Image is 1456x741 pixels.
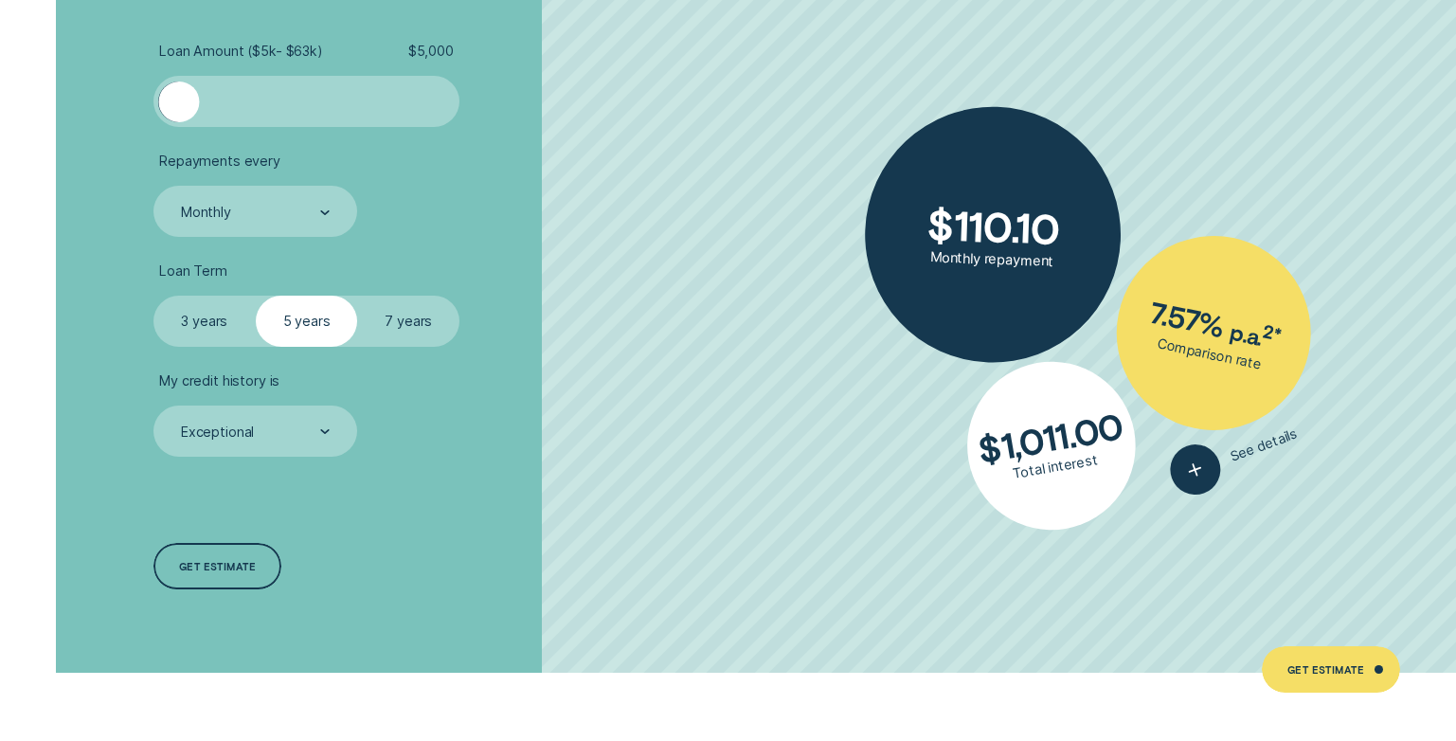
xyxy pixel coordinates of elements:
[153,296,256,347] label: 3 years
[408,43,454,60] span: $ 5,000
[181,424,254,441] div: Exceptional
[159,43,323,60] span: Loan Amount ( $5k - $63k )
[153,543,281,588] a: Get estimate
[357,296,459,347] label: 7 years
[159,372,279,389] span: My credit history is
[159,153,280,170] span: Repayments every
[181,204,231,221] div: Monthly
[1163,410,1305,502] button: See details
[159,262,227,280] span: Loan Term
[1262,646,1400,692] a: Get Estimate
[1228,425,1300,465] span: See details
[256,296,358,347] label: 5 years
